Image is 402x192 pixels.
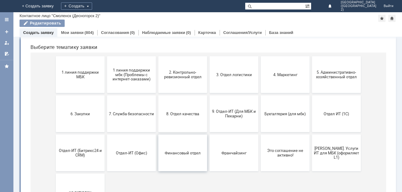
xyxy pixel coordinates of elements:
[186,89,231,94] span: 3. Отдел логистики
[223,30,262,35] a: Соглашения/Услуги
[288,163,333,177] span: [PERSON_NAME]. Услуги ИТ для МБК (оформляет L1)
[286,152,335,188] button: [PERSON_NAME]. Услуги ИТ для МБК (оформляет L1)
[2,49,12,59] a: Мои согласования
[186,168,231,172] span: Франчайзинг
[133,152,181,188] button: Финансовый отдел
[20,13,100,18] div: Контактное лицо "Смоленск (Десногорск 2)"
[286,113,335,149] button: Отдел ИТ (1С)
[186,126,231,135] span: 9. Отдел-ИТ (Для МБК и Пекарни)
[5,61,361,67] header: Выберите тематику заявки
[135,128,180,133] span: 8. Отдел качества
[81,73,130,110] button: 1 линия поддержки мбк (Проблемы с интернет-заказами)
[130,30,135,35] div: (0)
[32,87,77,96] span: 1 линия поддержки МБК
[288,128,333,133] span: Отдел ИТ (1С)
[30,152,79,188] button: Отдел-ИТ (Битрикс24 и CRM)
[341,1,376,4] span: [GEOGRAPHIC_DATA]
[286,73,335,110] button: 5. Административно-хозяйственный отдел
[83,128,128,133] span: 7. Служба безопасности
[133,113,181,149] button: 8. Отдел качества
[235,152,284,188] button: Это соглашение не активно!
[61,30,84,35] a: Мои заявки
[84,30,94,35] div: (804)
[378,15,386,22] div: Добавить в избранное
[61,2,92,10] div: Создать
[235,113,284,149] button: Бухгалтерия (для мбк)
[83,168,128,172] span: Отдел-ИТ (Офис)
[269,30,293,35] a: База знаний
[237,128,282,133] span: Бухгалтерия (для мбк)
[135,168,180,172] span: Финансовый отдел
[184,152,233,188] button: Франчайзинг
[237,165,282,175] span: Это соглашение не активно!
[288,87,333,96] span: 5. Административно-хозяйственный отдел
[83,85,128,98] span: 1 линия поддержки мбк (Проблемы с интернет-заказами)
[133,73,181,110] button: 2. Контрольно-ревизионный отдел
[237,89,282,94] span: 4. Маркетинг
[30,113,79,149] button: 6. Закупки
[23,30,54,35] a: Создать заявку
[388,15,396,22] div: Сделать домашней страницей
[32,165,77,175] span: Отдел-ИТ (Битрикс24 и CRM)
[30,73,79,110] button: 1 линия поддержки МБК
[184,73,233,110] button: 3. Отдел логистики
[341,8,376,12] span: 2)
[2,38,12,48] a: Мои заявки
[81,152,130,188] button: Отдел-ИТ (Офис)
[101,30,129,35] a: Согласования
[198,30,216,35] a: Карточка
[186,30,191,35] div: (0)
[32,128,77,133] span: 6. Закупки
[2,27,12,37] a: Создать заявку
[122,15,244,21] label: Воспользуйтесь поиском
[235,73,284,110] button: 4. Маркетинг
[135,87,180,96] span: 2. Контрольно-ревизионный отдел
[184,113,233,149] button: 9. Отдел-ИТ (Для МБК и Пекарни)
[341,4,376,8] span: ([GEOGRAPHIC_DATA]
[142,30,185,35] a: Наблюдаемые заявки
[81,113,130,149] button: 7. Служба безопасности
[122,27,244,39] input: Например, почта или справка
[305,3,311,9] span: Расширенный поиск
